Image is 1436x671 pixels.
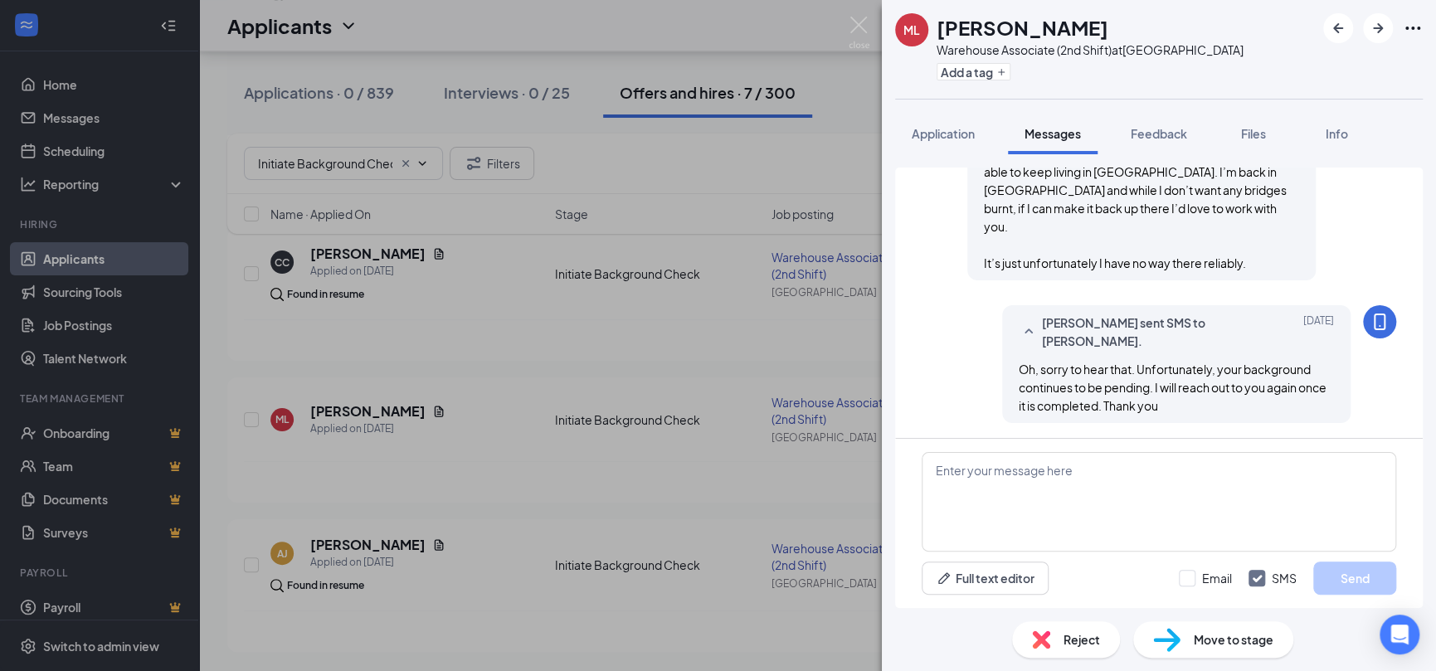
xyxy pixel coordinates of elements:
[1403,18,1423,38] svg: Ellipses
[1042,314,1259,350] span: [PERSON_NAME] sent SMS to [PERSON_NAME].
[1019,322,1039,342] svg: SmallChevronUp
[1025,126,1081,141] span: Messages
[1131,126,1187,141] span: Feedback
[1363,13,1393,43] button: ArrowRight
[1326,126,1348,141] span: Info
[1328,18,1348,38] svg: ArrowLeftNew
[1323,13,1353,43] button: ArrowLeftNew
[903,22,920,38] div: ML
[1064,630,1100,649] span: Reject
[937,63,1010,80] button: PlusAdd a tag
[937,13,1108,41] h1: [PERSON_NAME]
[996,67,1006,77] svg: Plus
[936,570,952,586] svg: Pen
[1380,615,1419,654] div: Open Intercom Messenger
[1019,362,1326,413] span: Oh, sorry to hear that. Unfortunately, your background continues to be pending. I will reach out ...
[1303,314,1334,350] span: [DATE]
[912,126,975,141] span: Application
[984,146,1287,270] span: Hi, so about [DATE] I had become homeless and was not able to keep living in [GEOGRAPHIC_DATA]. I...
[1370,312,1390,332] svg: MobileSms
[1194,630,1273,649] span: Move to stage
[922,562,1049,595] button: Full text editorPen
[1241,126,1266,141] span: Files
[937,41,1244,58] div: Warehouse Associate (2nd Shift) at [GEOGRAPHIC_DATA]
[1368,18,1388,38] svg: ArrowRight
[1313,562,1396,595] button: Send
